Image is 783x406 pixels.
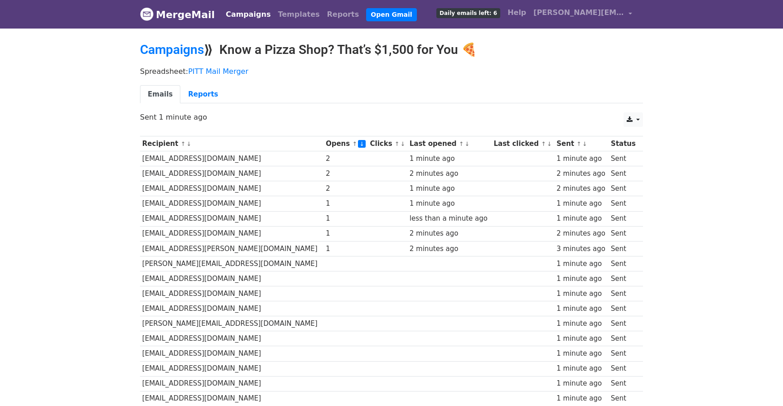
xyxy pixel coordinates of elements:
div: 2 minutes ago [556,184,606,194]
td: [EMAIL_ADDRESS][DOMAIN_NAME] [140,361,324,376]
div: 2 [326,154,366,164]
span: [PERSON_NAME][EMAIL_ADDRESS][PERSON_NAME][DOMAIN_NAME] [533,7,624,18]
td: Sent [609,271,638,286]
td: [EMAIL_ADDRESS][DOMAIN_NAME] [140,301,324,316]
a: Open Gmail [366,8,416,21]
a: Help [504,4,530,22]
h2: ⟫ Know a Pizza Shop? That’s $1,500 for You 🍕 [140,42,643,58]
th: Sent [554,136,609,151]
td: [EMAIL_ADDRESS][PERSON_NAME][DOMAIN_NAME] [140,241,324,256]
td: [EMAIL_ADDRESS][DOMAIN_NAME] [140,286,324,301]
div: 1 [326,198,366,209]
a: MergeMail [140,5,215,24]
th: Opens [324,136,368,151]
a: ↑ [352,140,357,147]
div: 1 minute ago [556,319,606,329]
td: [EMAIL_ADDRESS][DOMAIN_NAME] [140,181,324,196]
div: 2 minutes ago [410,169,489,179]
div: less than a minute ago [410,213,489,224]
div: 1 minute ago [410,184,489,194]
th: Recipient [140,136,324,151]
a: ↓ [465,140,470,147]
div: 1 minute ago [410,198,489,209]
td: Sent [609,361,638,376]
a: ↓ [186,140,191,147]
a: Campaigns [222,5,274,24]
a: Reports [324,5,363,24]
div: 3 minutes ago [556,244,606,254]
div: 1 minute ago [556,274,606,284]
a: PITT Mail Merger [188,67,248,76]
img: MergeMail logo [140,7,154,21]
span: Daily emails left: 6 [436,8,500,18]
td: [PERSON_NAME][EMAIL_ADDRESS][DOMAIN_NAME] [140,316,324,331]
div: 1 minute ago [556,213,606,224]
div: 2 minutes ago [410,244,489,254]
td: Sent [609,391,638,406]
a: Templates [274,5,323,24]
div: 1 minute ago [556,198,606,209]
a: Reports [180,85,226,104]
a: ↓ [582,140,587,147]
a: Emails [140,85,180,104]
a: ↑ [541,140,546,147]
div: 1 minute ago [556,348,606,359]
div: 1 minute ago [556,333,606,344]
p: Spreadsheet: [140,67,643,76]
td: Sent [609,301,638,316]
td: [EMAIL_ADDRESS][DOMAIN_NAME] [140,196,324,211]
div: 2 minutes ago [556,228,606,239]
div: 1 minute ago [556,378,606,389]
a: Campaigns [140,42,204,57]
td: Sent [609,181,638,196]
td: [EMAIL_ADDRESS][DOMAIN_NAME] [140,211,324,226]
div: 2 [326,184,366,194]
a: [PERSON_NAME][EMAIL_ADDRESS][PERSON_NAME][DOMAIN_NAME] [530,4,636,25]
td: Sent [609,331,638,346]
td: Sent [609,316,638,331]
a: ↑ [395,140,400,147]
th: Last clicked [492,136,555,151]
a: ↑ [459,140,464,147]
div: 1 minute ago [556,363,606,374]
td: [PERSON_NAME][EMAIL_ADDRESS][DOMAIN_NAME] [140,256,324,271]
div: 2 minutes ago [556,169,606,179]
td: Sent [609,226,638,241]
td: Sent [609,286,638,301]
div: 2 [326,169,366,179]
td: [EMAIL_ADDRESS][DOMAIN_NAME] [140,166,324,181]
td: [EMAIL_ADDRESS][DOMAIN_NAME] [140,226,324,241]
td: [EMAIL_ADDRESS][DOMAIN_NAME] [140,376,324,391]
div: 1 minute ago [410,154,489,164]
td: Sent [609,211,638,226]
div: 1 [326,244,366,254]
td: [EMAIL_ADDRESS][DOMAIN_NAME] [140,271,324,286]
td: [EMAIL_ADDRESS][DOMAIN_NAME] [140,331,324,346]
td: Sent [609,241,638,256]
th: Status [609,136,638,151]
td: [EMAIL_ADDRESS][DOMAIN_NAME] [140,391,324,406]
td: [EMAIL_ADDRESS][DOMAIN_NAME] [140,346,324,361]
div: 1 minute ago [556,289,606,299]
a: ↑ [181,140,186,147]
a: Daily emails left: 6 [433,4,504,22]
td: Sent [609,151,638,166]
a: ↑ [576,140,581,147]
a: ↓ [358,140,366,148]
td: Sent [609,166,638,181]
td: Sent [609,376,638,391]
td: [EMAIL_ADDRESS][DOMAIN_NAME] [140,151,324,166]
td: Sent [609,346,638,361]
td: Sent [609,196,638,211]
div: 1 minute ago [556,304,606,314]
td: Sent [609,256,638,271]
a: ↓ [547,140,552,147]
a: ↓ [401,140,406,147]
div: 1 [326,228,366,239]
th: Last opened [407,136,492,151]
p: Sent 1 minute ago [140,112,643,122]
div: 1 minute ago [556,259,606,269]
div: 2 minutes ago [410,228,489,239]
div: 1 minute ago [556,393,606,404]
th: Clicks [368,136,407,151]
